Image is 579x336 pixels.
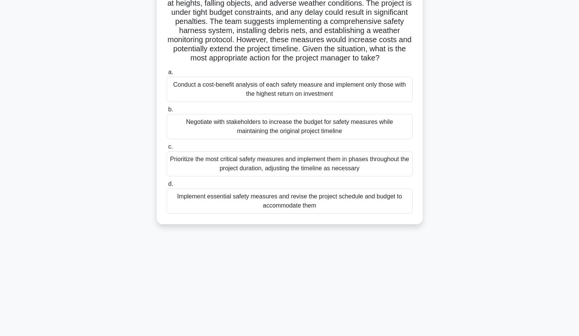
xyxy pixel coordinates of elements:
span: d. [168,181,173,187]
span: c. [168,143,173,150]
div: Implement essential safety measures and revise the project schedule and budget to accommodate them [167,189,413,214]
span: a. [168,69,173,75]
div: Conduct a cost-benefit analysis of each safety measure and implement only those with the highest ... [167,77,413,102]
span: b. [168,106,173,113]
div: Prioritize the most critical safety measures and implement them in phases throughout the project ... [167,151,413,176]
div: Negotiate with stakeholders to increase the budget for safety measures while maintaining the orig... [167,114,413,139]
